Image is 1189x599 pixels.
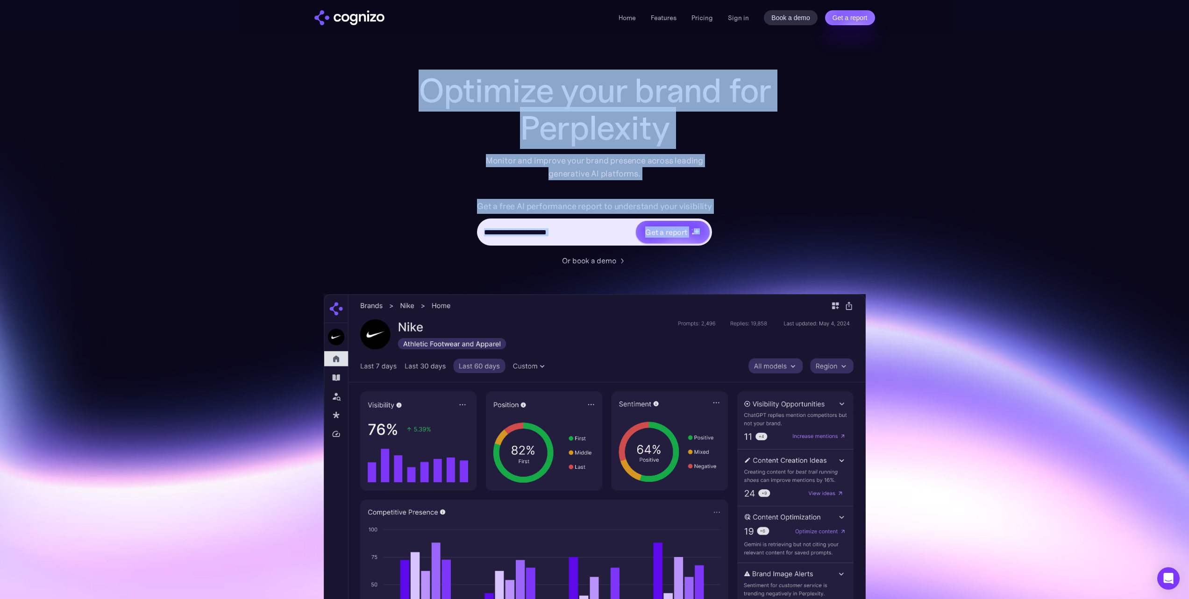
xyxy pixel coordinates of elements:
h1: Optimize your brand for [408,72,782,109]
div: Perplexity [408,109,782,147]
div: Or book a demo [562,255,616,266]
a: Book a demo [764,10,818,25]
div: Monitor and improve your brand presence across leading generative AI platforms. [480,154,710,180]
img: star [694,228,700,234]
img: cognizo logo [314,10,384,25]
a: Home [619,14,636,22]
form: Hero URL Input Form [477,199,712,250]
a: Get a report [825,10,875,25]
a: Pricing [691,14,713,22]
a: Or book a demo [562,255,627,266]
img: star [691,229,693,230]
a: Features [651,14,676,22]
img: star [691,232,695,235]
label: Get a free AI performance report to understand your visibility [477,199,712,214]
a: Get a reportstarstarstar [635,220,711,244]
div: Open Intercom Messenger [1157,567,1180,590]
a: home [314,10,384,25]
div: Get a report [645,226,687,238]
a: Sign in [728,12,749,23]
